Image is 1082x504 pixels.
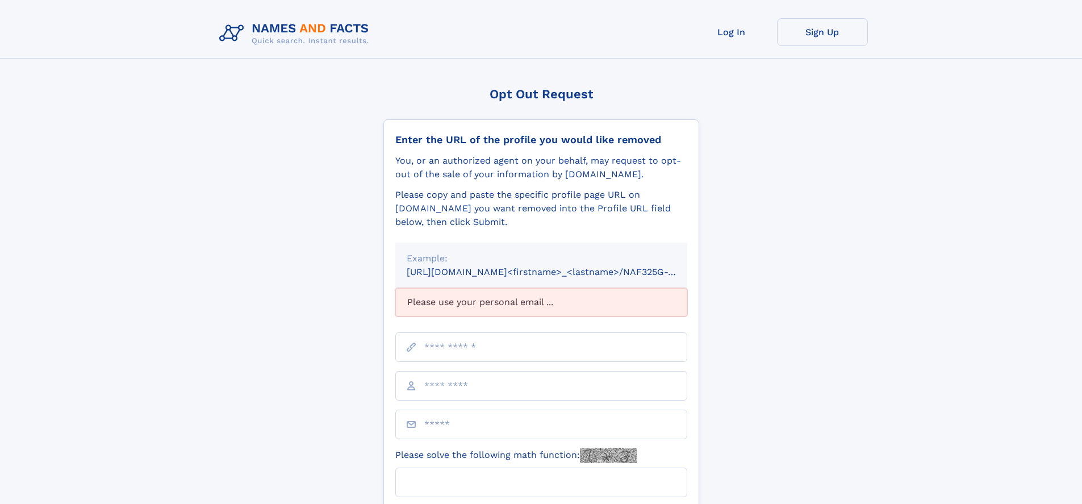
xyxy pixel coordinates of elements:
div: Example: [407,252,676,265]
label: Please solve the following math function: [395,448,637,463]
div: You, or an authorized agent on your behalf, may request to opt-out of the sale of your informatio... [395,154,687,181]
div: Enter the URL of the profile you would like removed [395,134,687,146]
div: Please copy and paste the specific profile page URL on [DOMAIN_NAME] you want removed into the Pr... [395,188,687,229]
div: Opt Out Request [383,87,699,101]
a: Sign Up [777,18,868,46]
img: Logo Names and Facts [215,18,378,49]
a: Log In [686,18,777,46]
div: Please use your personal email ... [395,288,687,316]
small: [URL][DOMAIN_NAME]<firstname>_<lastname>/NAF325G-xxxxxxxx [407,266,709,277]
